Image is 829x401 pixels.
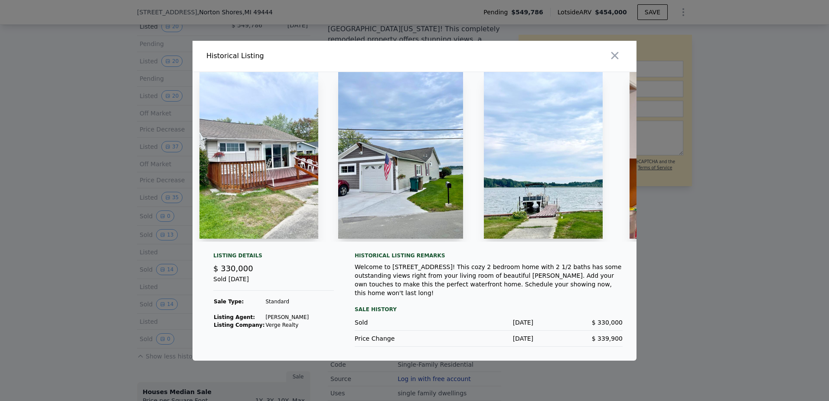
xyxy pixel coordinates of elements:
[355,304,623,315] div: Sale History
[213,275,334,291] div: Sold [DATE]
[355,263,623,297] div: Welcome to [STREET_ADDRESS]! This cozy 2 bedroom home with 2 1/2 baths has some outstanding views...
[214,299,244,305] strong: Sale Type:
[592,335,623,342] span: $ 339,900
[206,51,411,61] div: Historical Listing
[355,318,444,327] div: Sold
[444,334,533,343] div: [DATE]
[214,322,264,328] strong: Listing Company:
[213,252,334,263] div: Listing Details
[592,319,623,326] span: $ 330,000
[484,72,603,239] img: Property Img
[338,72,463,239] img: Property Img
[444,318,533,327] div: [DATE]
[355,334,444,343] div: Price Change
[265,298,309,306] td: Standard
[355,252,623,259] div: Historical Listing remarks
[214,314,255,320] strong: Listing Agent:
[199,72,318,239] img: Property Img
[265,321,309,329] td: Verge Realty
[213,264,253,273] span: $ 330,000
[265,313,309,321] td: [PERSON_NAME]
